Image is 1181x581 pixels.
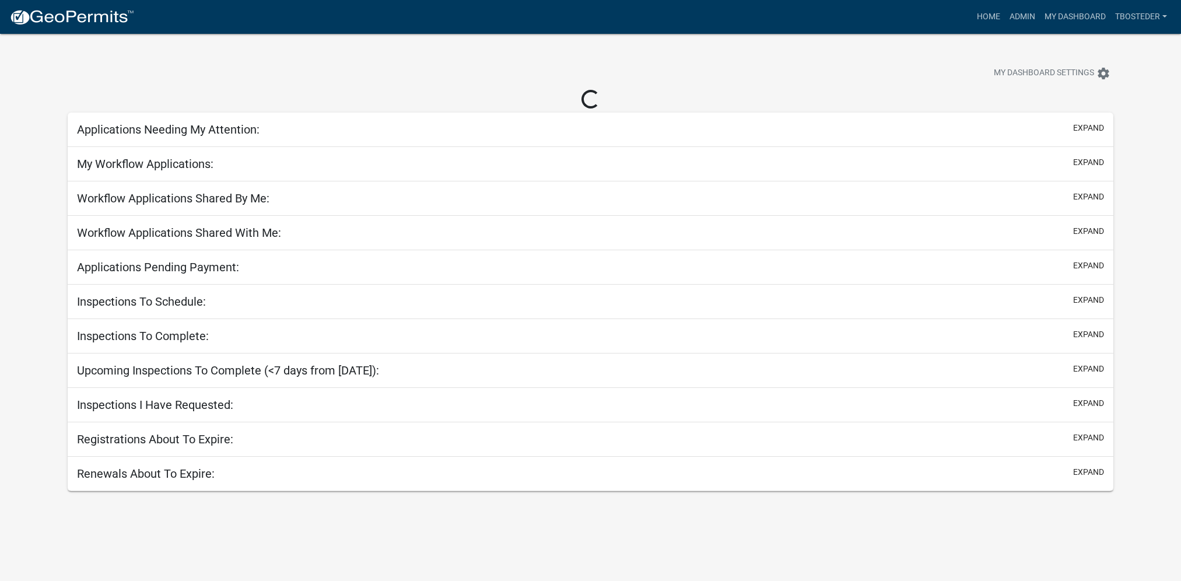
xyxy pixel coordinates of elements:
h5: Applications Pending Payment: [77,260,239,274]
button: expand [1073,260,1104,272]
button: expand [1073,397,1104,409]
a: tbosteder [1110,6,1172,28]
button: expand [1073,156,1104,169]
h5: Workflow Applications Shared With Me: [77,226,281,240]
button: expand [1073,225,1104,237]
a: My Dashboard [1040,6,1110,28]
a: Admin [1005,6,1040,28]
span: My Dashboard Settings [994,66,1094,80]
button: expand [1073,363,1104,375]
a: Home [972,6,1005,28]
h5: My Workflow Applications: [77,157,213,171]
button: expand [1073,191,1104,203]
h5: Upcoming Inspections To Complete (<7 days from [DATE]): [77,363,379,377]
button: expand [1073,466,1104,478]
h5: Applications Needing My Attention: [77,123,260,136]
button: expand [1073,294,1104,306]
i: settings [1096,66,1110,80]
button: My Dashboard Settingssettings [984,62,1120,85]
h5: Inspections I Have Requested: [77,398,233,412]
h5: Workflow Applications Shared By Me: [77,191,269,205]
h5: Inspections To Complete: [77,329,209,343]
h5: Renewals About To Expire: [77,467,215,481]
button: expand [1073,432,1104,444]
button: expand [1073,328,1104,341]
h5: Inspections To Schedule: [77,295,206,309]
button: expand [1073,122,1104,134]
h5: Registrations About To Expire: [77,432,233,446]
